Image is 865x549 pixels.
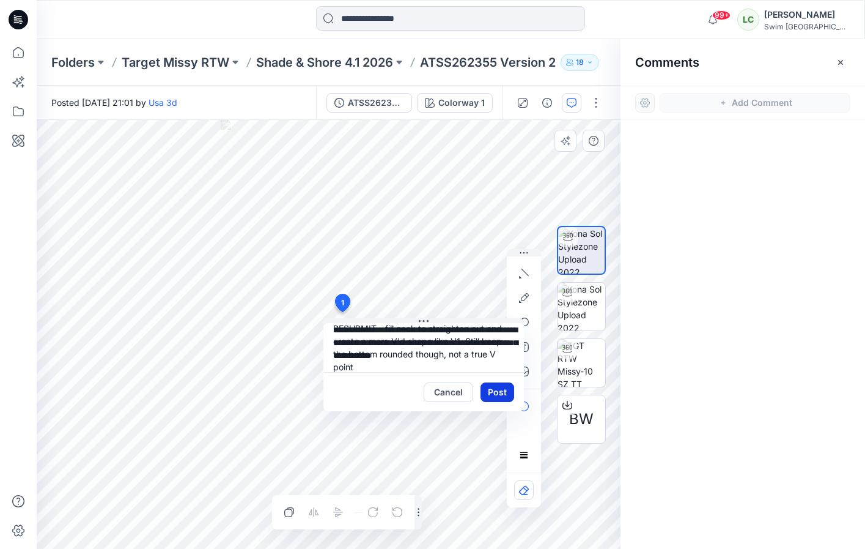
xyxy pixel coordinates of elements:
[256,54,393,71] a: Shade & Shore 4.1 2026
[660,93,850,113] button: Add Comment
[348,96,404,110] div: ATSS262355 Version 2
[480,383,514,402] button: Post
[417,93,493,113] button: Colorway 1
[712,10,731,20] span: 99+
[424,383,473,402] button: Cancel
[737,9,759,31] div: LC
[558,339,605,387] img: TGT RTW Missy-10 SZ TT
[635,55,699,70] h2: Comments
[420,54,556,71] p: ATSS262355 Version 2
[764,7,850,22] div: [PERSON_NAME]
[341,297,344,308] span: 1
[537,93,557,113] button: Details
[576,56,584,69] p: 18
[561,54,599,71] button: 18
[558,227,605,274] img: Kona Sol Stylezone Upload 2022
[764,22,850,31] div: Swim [GEOGRAPHIC_DATA]
[558,283,605,331] img: Kona Sol Stylezone Upload 2022
[51,96,177,109] span: Posted [DATE] 21:01 by
[51,54,95,71] a: Folders
[149,97,177,108] a: Usa 3d
[438,96,485,110] div: Colorway 1
[569,408,594,430] span: BW
[122,54,229,71] a: Target Missy RTW
[326,93,412,113] button: ATSS262355 Version 2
